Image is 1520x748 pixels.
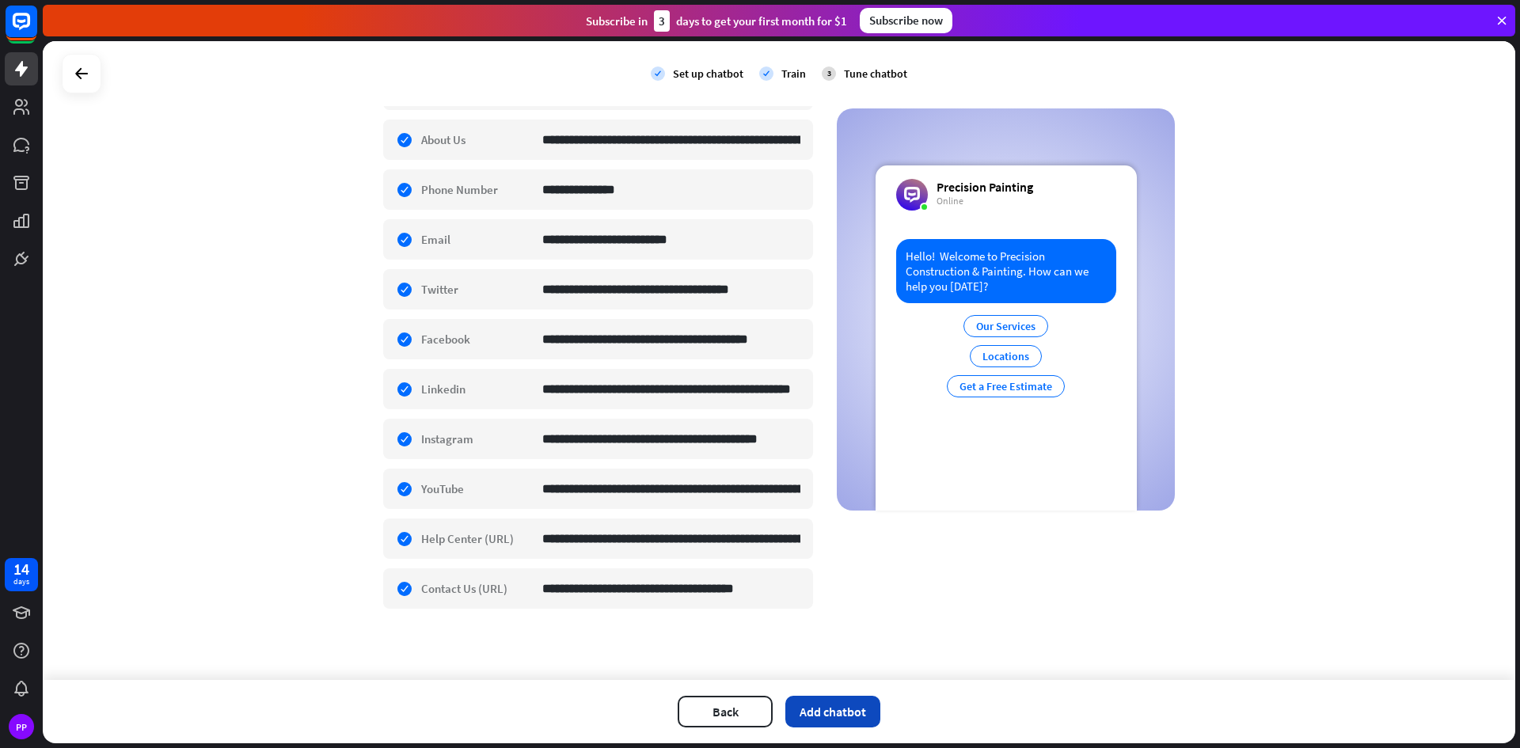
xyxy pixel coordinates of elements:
[970,345,1042,367] div: Locations
[937,179,1033,195] div: Precision Painting
[937,195,1033,207] div: Online
[13,6,60,54] button: Open LiveChat chat widget
[9,714,34,739] div: PP
[586,10,847,32] div: Subscribe in days to get your first month for $1
[13,576,29,587] div: days
[673,66,743,81] div: Set up chatbot
[5,558,38,591] a: 14 days
[654,10,670,32] div: 3
[781,66,806,81] div: Train
[651,66,665,81] i: check
[844,66,907,81] div: Tune chatbot
[896,239,1116,303] div: Hello! Welcome to Precision Construction & Painting. How can we help you [DATE]?
[785,696,880,727] button: Add chatbot
[678,696,773,727] button: Back
[860,8,952,33] div: Subscribe now
[759,66,773,81] i: check
[963,315,1048,337] div: Our Services
[947,375,1065,397] div: Get a Free Estimate
[13,562,29,576] div: 14
[822,66,836,81] div: 3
